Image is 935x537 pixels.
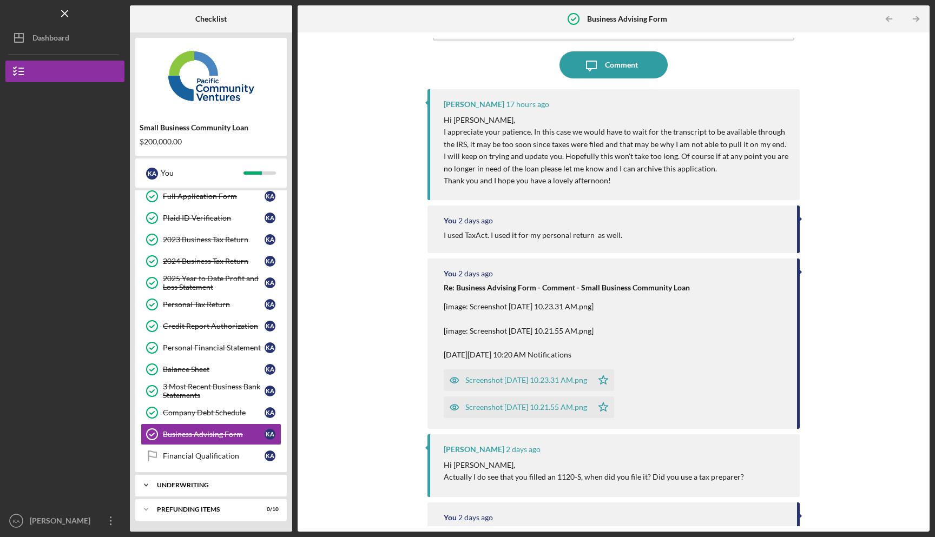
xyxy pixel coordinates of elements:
a: 3 Most Recent Business Bank StatementsKA [141,380,281,402]
div: K A [265,321,275,332]
div: K A [265,191,275,202]
a: Personal Financial StatementKA [141,337,281,359]
div: [PERSON_NAME] [444,445,504,454]
button: Screenshot [DATE] 10.23.31 AM.png [444,369,614,391]
div: 2024 Business Tax Return [163,257,265,266]
a: Credit Report AuthorizationKA [141,315,281,337]
div: [PERSON_NAME] [444,100,504,109]
div: I used TaxAct. I used it for my personal return as well. [444,231,622,240]
div: Screenshot [DATE] 10.21.55 AM.png [465,403,587,412]
div: Credit Report Authorization [163,322,265,330]
p: Thank you and I hope you have a lovely afternoon! [444,175,789,187]
div: You [444,216,457,225]
div: You [161,164,243,182]
a: Company Debt ScheduleKA [141,402,281,423]
div: Business Advising Form [163,430,265,439]
div: 3 Most Recent Business Bank Statements [163,382,265,400]
a: Financial QualificationKA [141,445,281,467]
a: 2024 Business Tax ReturnKA [141,250,281,272]
button: Comment [559,51,668,78]
div: Comment [605,51,638,78]
div: K A [265,450,275,461]
div: You [444,513,457,522]
b: Business Advising Form [587,15,667,23]
div: Personal Tax Return [163,300,265,309]
div: Balance Sheet [163,365,265,374]
time: 2025-10-07 17:20 [506,445,541,454]
p: [image: Screenshot [DATE] 10.23.31 AM.png] [image: Screenshot [DATE] 10.21.55 AM.png] [DATE][DATE... [444,301,690,361]
a: 2025 Year to Date Profit and Loss StatementKA [141,272,281,294]
div: K A [265,342,275,353]
div: K A [265,386,275,396]
a: Personal Tax ReturnKA [141,294,281,315]
a: Balance SheetKA [141,359,281,380]
time: 2025-10-08 23:33 [506,100,549,109]
div: Underwriting [157,482,273,488]
div: Plaid ID Verification [163,214,265,222]
a: Full Application FormKA [141,185,281,207]
div: K A [265,429,275,440]
button: Dashboard [5,27,124,49]
p: I appreciate your patience. In this case we would have to wait for the transcript to be available... [444,126,789,175]
img: Product logo [135,43,287,108]
p: Hi [PERSON_NAME], [444,114,789,126]
div: K A [265,407,275,418]
div: Small Business Community Loan [140,123,282,132]
div: Financial Qualification [163,452,265,460]
a: 2023 Business Tax ReturnKA [141,229,281,250]
time: 2025-10-07 17:25 [458,269,493,278]
div: Dashboard [32,27,69,51]
div: Personal Financial Statement [163,343,265,352]
b: Checklist [195,15,227,23]
div: 2025 Year to Date Profit and Loss Statement [163,274,265,291]
strong: Re: Business Advising Form - Comment - Small Business Community Loan [444,283,690,292]
time: 2025-10-07 17:26 [458,216,493,225]
div: You [444,269,457,278]
div: K A [265,364,275,375]
div: 2023 Business Tax Return [163,235,265,244]
div: K A [265,256,275,267]
p: Actually I do see that you filled an 1120-S, when did you file it? Did you use a tax preparer? [444,471,744,483]
div: [PERSON_NAME] [27,510,97,534]
div: Prefunding Items [157,506,252,513]
div: $200,000.00 [140,137,282,146]
div: Full Application Form [163,192,265,201]
button: KA[PERSON_NAME] [5,510,124,532]
button: Screenshot [DATE] 10.21.55 AM.png [444,396,614,418]
div: K A [265,213,275,223]
div: K A [146,168,158,180]
text: KA [13,518,20,524]
div: K A [265,299,275,310]
time: 2025-10-07 17:17 [458,513,493,522]
div: Company Debt Schedule [163,408,265,417]
div: Screenshot [DATE] 10.23.31 AM.png [465,376,587,384]
div: 0 / 10 [259,506,279,513]
a: Business Advising FormKA [141,423,281,445]
a: Plaid ID VerificationKA [141,207,281,229]
p: Hi [PERSON_NAME], [444,459,744,471]
div: K A [265,277,275,288]
div: K A [265,234,275,245]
